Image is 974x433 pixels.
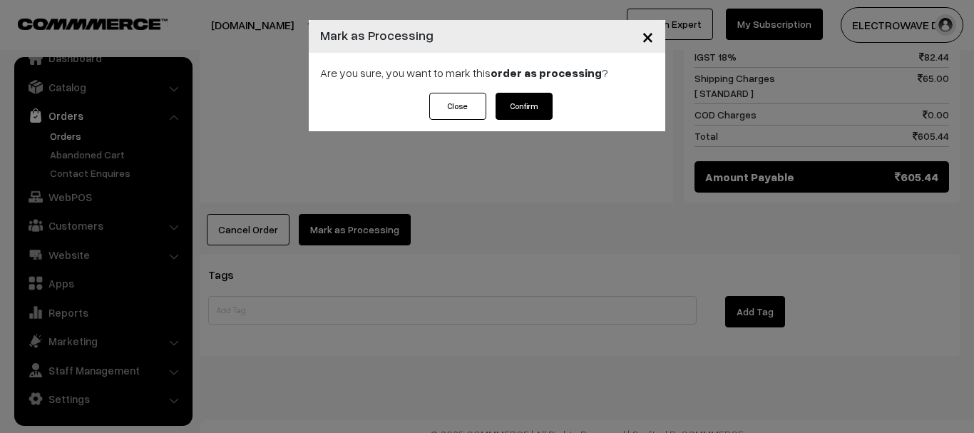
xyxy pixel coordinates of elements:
[320,26,434,45] h4: Mark as Processing
[630,14,665,58] button: Close
[309,53,665,93] div: Are you sure, you want to mark this ?
[496,93,553,120] button: Confirm
[642,23,654,49] span: ×
[491,66,602,80] strong: order as processing
[429,93,486,120] button: Close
